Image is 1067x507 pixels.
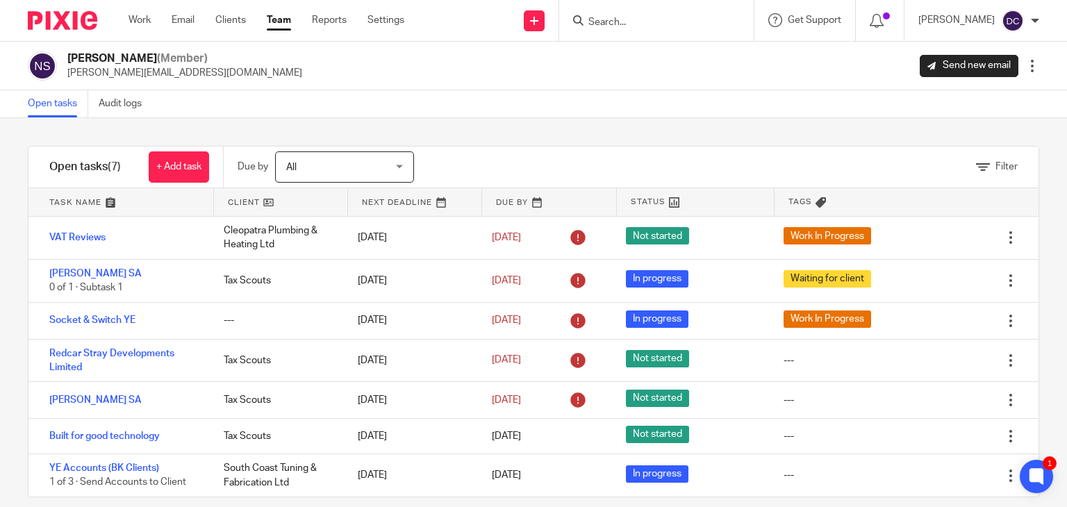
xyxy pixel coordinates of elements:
div: [DATE] [344,422,478,450]
a: Work [129,13,151,27]
span: [DATE] [492,395,521,405]
span: Not started [626,426,689,443]
span: Get Support [788,15,841,25]
span: [DATE] [492,431,521,441]
a: Email [172,13,195,27]
a: Audit logs [99,90,152,117]
div: [DATE] [344,267,478,294]
input: Search [587,17,712,29]
span: [DATE] [492,471,521,481]
span: [DATE] [492,233,521,242]
a: Clients [215,13,246,27]
div: [DATE] [344,386,478,414]
a: YE Accounts (BK Clients) [49,463,159,473]
a: Send new email [920,55,1018,77]
span: In progress [626,465,688,483]
a: Team [267,13,291,27]
img: svg%3E [1002,10,1024,32]
span: Work In Progress [784,227,871,244]
p: [PERSON_NAME][EMAIL_ADDRESS][DOMAIN_NAME] [67,66,302,80]
a: Built for good technology [49,431,160,441]
p: Due by [238,160,268,174]
span: Not started [626,350,689,367]
a: [PERSON_NAME] SA [49,269,142,279]
span: In progress [626,270,688,288]
a: Open tasks [28,90,88,117]
span: [DATE] [492,276,521,285]
div: --- [784,354,794,367]
span: (7) [108,161,121,172]
div: [DATE] [344,224,478,251]
span: [DATE] [492,315,521,325]
img: Pixie [28,11,97,30]
span: In progress [626,310,688,328]
a: + Add task [149,151,209,183]
div: --- [784,468,794,482]
div: 1 [1043,456,1057,470]
span: Status [631,196,665,208]
div: --- [210,306,344,334]
span: 1 of 3 · Send Accounts to Client [49,478,186,488]
span: 0 of 1 · Subtask 1 [49,283,123,292]
a: Settings [367,13,404,27]
span: Tags [788,196,812,208]
span: Filter [995,162,1018,172]
span: Work In Progress [784,310,871,328]
div: [DATE] [344,461,478,489]
p: [PERSON_NAME] [918,13,995,27]
h2: [PERSON_NAME] [67,51,302,66]
img: svg%3E [28,51,57,81]
span: Not started [626,390,689,407]
div: [DATE] [344,306,478,334]
a: VAT Reviews [49,233,106,242]
span: (Member) [157,53,208,64]
span: All [286,163,297,172]
div: --- [784,429,794,443]
div: [DATE] [344,347,478,374]
a: Redcar Stray Developments Limited [49,349,174,372]
div: Tax Scouts [210,347,344,374]
h1: Open tasks [49,160,121,174]
div: Cleopatra Plumbing & Heating Ltd [210,217,344,259]
span: [DATE] [492,356,521,365]
span: Not started [626,227,689,244]
span: Waiting for client [784,270,871,288]
div: South Coast Tuning & Fabrication Ltd [210,454,344,497]
a: Socket & Switch YE [49,315,135,325]
div: Tax Scouts [210,386,344,414]
div: Tax Scouts [210,422,344,450]
a: [PERSON_NAME] SA [49,395,142,405]
div: Tax Scouts [210,267,344,294]
div: --- [784,393,794,407]
a: Reports [312,13,347,27]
